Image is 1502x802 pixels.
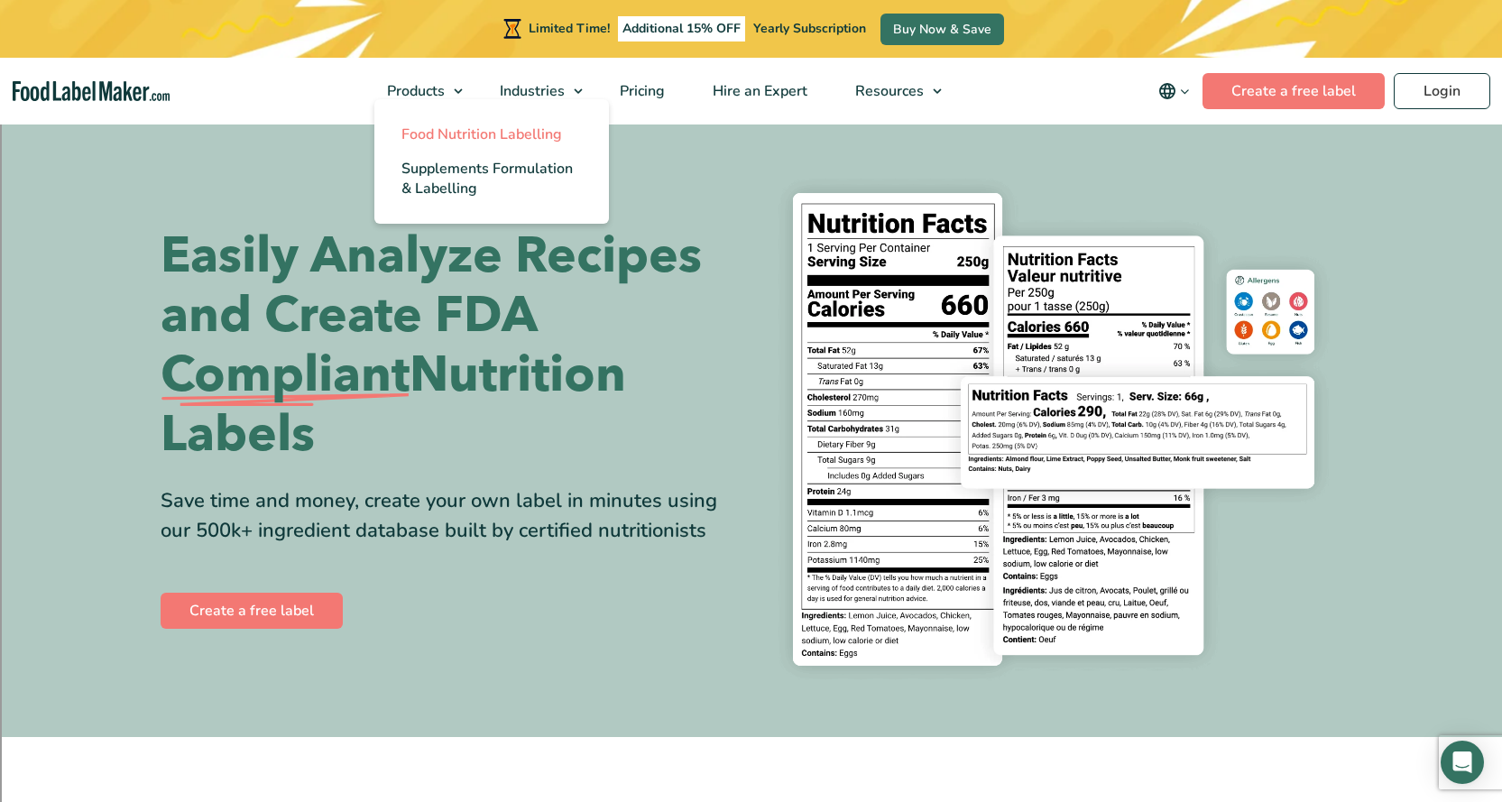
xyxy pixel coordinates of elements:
[7,40,1495,56] div: Move To ...
[7,56,1495,72] div: Delete
[689,58,827,124] a: Hire an Expert
[7,105,1495,121] div: Rename
[401,124,562,144] span: Food Nutrition Labelling
[7,88,1495,105] div: Sign out
[374,152,609,206] a: Supplements Formulation & Labelling
[161,486,738,546] div: Save time and money, create your own label in minutes using our 500k+ ingredient database built b...
[1441,741,1484,784] div: Open Intercom Messenger
[832,58,951,124] a: Resources
[618,16,745,41] span: Additional 15% OFF
[7,23,1495,40] div: Sort New > Old
[1394,73,1490,109] a: Login
[614,81,667,101] span: Pricing
[753,20,866,37] span: Yearly Subscription
[7,72,1495,88] div: Options
[476,58,592,124] a: Industries
[364,58,472,124] a: Products
[7,121,1495,137] div: Move To ...
[880,14,1004,45] a: Buy Now & Save
[374,117,609,152] a: Food Nutrition Labelling
[161,346,410,405] span: Compliant
[529,20,610,37] span: Limited Time!
[1203,73,1385,109] a: Create a free label
[7,7,1495,23] div: Sort A > Z
[707,81,809,101] span: Hire an Expert
[401,159,573,198] span: Supplements Formulation & Labelling
[850,81,926,101] span: Resources
[494,81,567,101] span: Industries
[382,81,447,101] span: Products
[596,58,685,124] a: Pricing
[161,226,738,465] h1: Easily Analyze Recipes and Create FDA Nutrition Labels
